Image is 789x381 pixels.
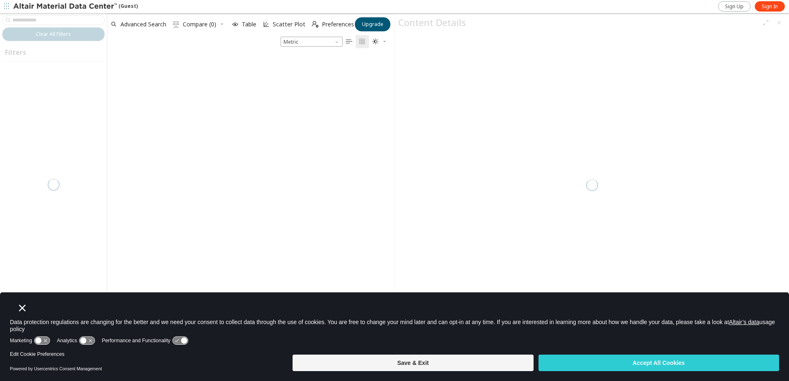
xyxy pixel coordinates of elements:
[755,1,785,12] a: Sign In
[725,3,744,10] span: Sign Up
[322,21,354,27] span: Preferences
[183,21,216,27] span: Compare (0)
[281,37,343,47] span: Metric
[762,3,778,10] span: Sign In
[362,21,383,28] span: Upgrade
[718,1,751,12] a: Sign Up
[242,21,256,27] span: Table
[355,17,390,31] button: Upgrade
[312,21,319,28] i: 
[369,35,390,48] button: Theme
[359,38,366,45] i: 
[173,21,180,28] i: 
[120,21,166,27] span: Advanced Search
[281,37,343,47] div: Unit System
[356,35,369,48] button: Tile View
[343,35,356,48] button: Table View
[346,38,352,45] i: 
[273,21,305,27] span: Scatter Plot
[13,2,118,11] img: Altair Material Data Center
[372,38,379,45] i: 
[13,2,138,11] div: (Guest)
